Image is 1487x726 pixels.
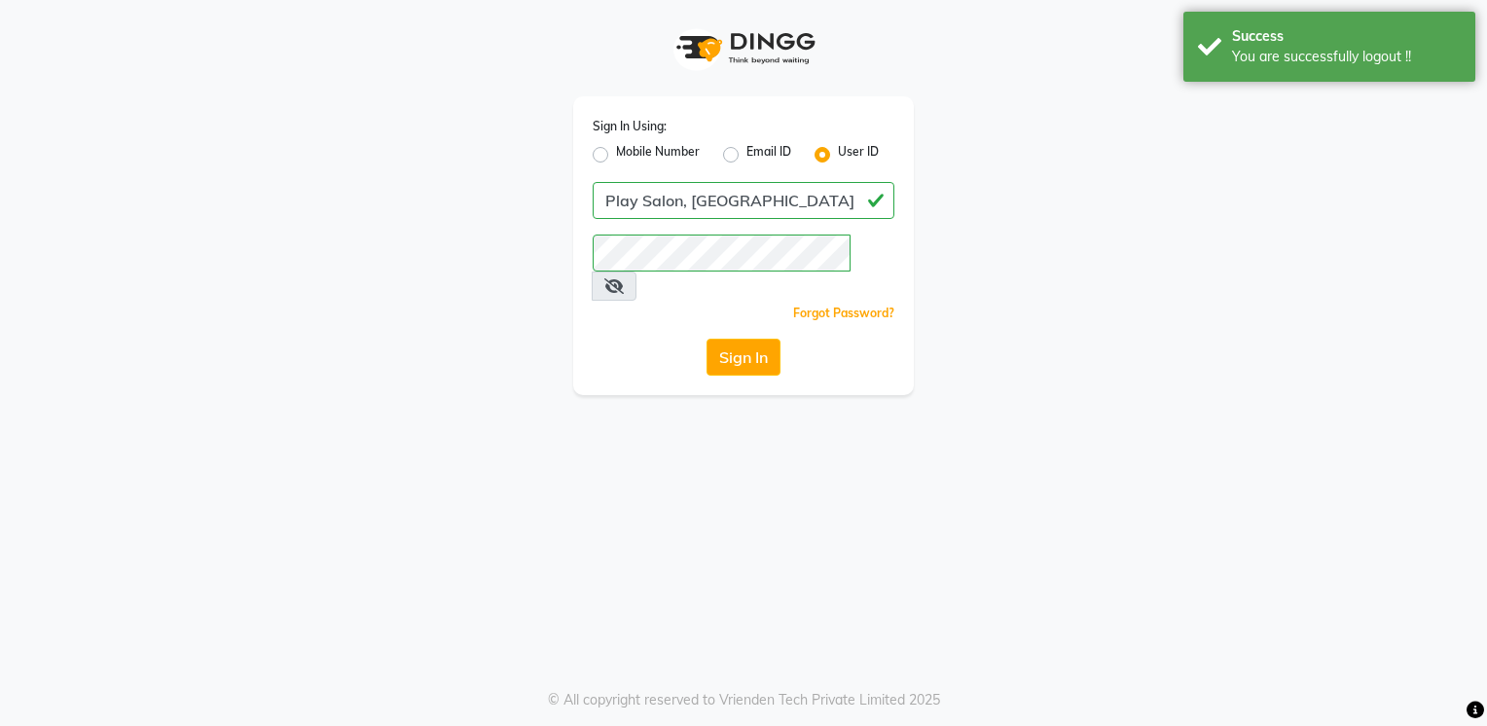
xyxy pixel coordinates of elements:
[1232,47,1461,67] div: You are successfully logout !!
[593,118,667,135] label: Sign In Using:
[1232,26,1461,47] div: Success
[838,143,879,166] label: User ID
[793,306,894,320] a: Forgot Password?
[707,339,780,376] button: Sign In
[616,143,700,166] label: Mobile Number
[593,182,894,219] input: Username
[666,19,821,77] img: logo1.svg
[593,235,851,272] input: Username
[746,143,791,166] label: Email ID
